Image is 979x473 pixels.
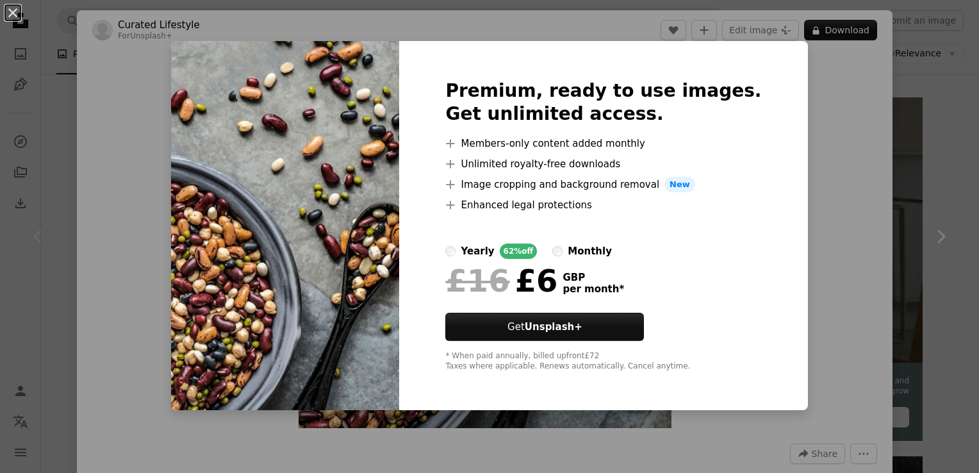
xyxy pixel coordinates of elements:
span: GBP [563,272,624,283]
input: yearly62%off [445,246,456,256]
span: per month * [563,283,624,295]
div: monthly [568,244,612,259]
div: £6 [445,264,557,297]
li: Enhanced legal protections [445,197,761,213]
span: New [664,177,695,192]
button: GetUnsplash+ [445,313,644,341]
h2: Premium, ready to use images. Get unlimited access. [445,79,761,126]
div: 62% off [500,244,538,259]
div: * When paid annually, billed upfront £72 Taxes where applicable. Renews automatically. Cancel any... [445,351,761,372]
strong: Unsplash+ [525,321,582,333]
li: Unlimited royalty-free downloads [445,156,761,172]
div: yearly [461,244,494,259]
img: premium_photo-1726866149213-624320e4ecfb [171,41,399,410]
span: £16 [445,264,509,297]
input: monthly [552,246,563,256]
li: Members-only content added monthly [445,136,761,151]
li: Image cropping and background removal [445,177,761,192]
